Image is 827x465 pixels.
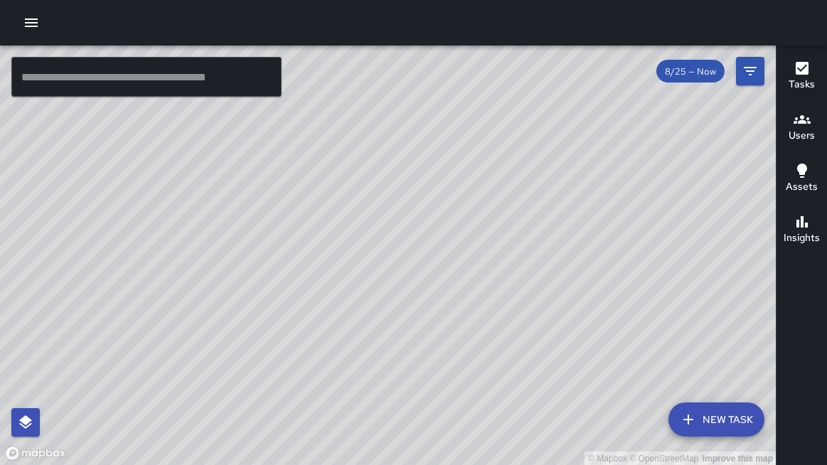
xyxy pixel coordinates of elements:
[789,128,815,144] h6: Users
[777,154,827,205] button: Assets
[736,57,764,85] button: Filters
[777,102,827,154] button: Users
[777,51,827,102] button: Tasks
[789,77,815,92] h6: Tasks
[784,230,820,246] h6: Insights
[656,65,725,77] span: 8/25 — Now
[668,402,764,437] button: New Task
[786,179,818,195] h6: Assets
[777,205,827,256] button: Insights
